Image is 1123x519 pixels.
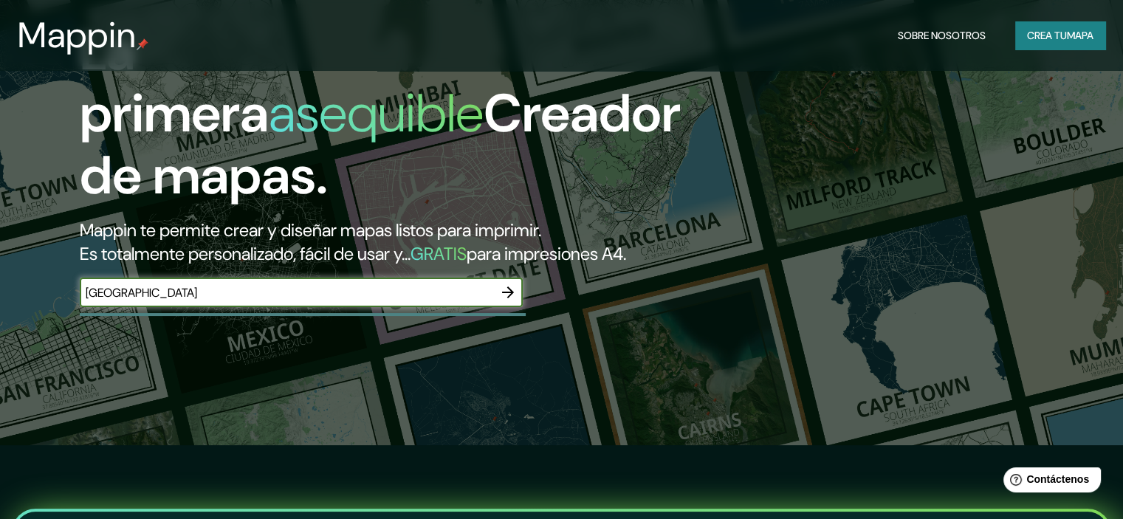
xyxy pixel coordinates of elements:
font: GRATIS [411,242,467,265]
button: Sobre nosotros [892,21,992,49]
font: Sobre nosotros [898,29,986,42]
font: para impresiones A4. [467,242,626,265]
font: Es totalmente personalizado, fácil de usar y... [80,242,411,265]
img: pin de mapeo [137,38,148,50]
font: mapa [1067,29,1093,42]
font: Mappin te permite crear y diseñar mapas listos para imprimir. [80,219,541,241]
font: Crea tu [1027,29,1067,42]
font: asequible [269,79,484,148]
input: Elige tu lugar favorito [80,284,493,301]
button: Crea tumapa [1015,21,1105,49]
font: Mappin [18,12,137,58]
font: La primera [80,17,269,148]
iframe: Lanzador de widgets de ayuda [992,461,1107,503]
font: Creador de mapas. [80,79,681,210]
